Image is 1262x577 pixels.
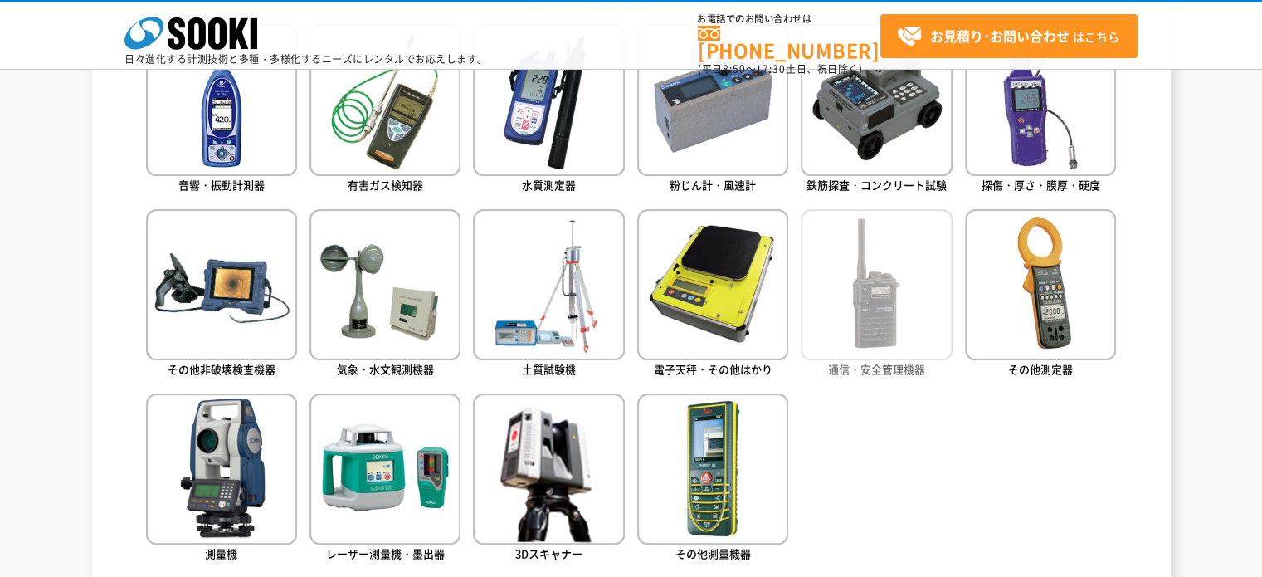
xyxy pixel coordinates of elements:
img: 粉じん計・風速計 [637,24,788,175]
span: 3Dスキャナー [515,545,582,561]
span: その他測量機器 [675,545,751,561]
img: その他非破壊検査機器 [146,209,297,360]
a: 測量機 [146,394,297,565]
span: (平日 ～ 土日、祝日除く) [698,61,862,76]
span: 音響・振動計測器 [178,177,265,193]
span: 水質測定器 [522,177,576,193]
p: 日々進化する計測技術と多種・多様化するニーズにレンタルでお応えします。 [124,54,488,64]
span: その他測定器 [1008,361,1073,377]
a: レーザー測量機・墨出器 [309,394,460,565]
span: レーザー測量機・墨出器 [326,545,445,561]
img: レーザー測量機・墨出器 [309,394,460,545]
a: お見積り･お問い合わせはこちら [880,14,1138,58]
img: 鉄筋探査・コンクリート試験 [801,24,952,175]
img: 有害ガス検知器 [309,24,460,175]
a: その他測定器 [965,209,1116,381]
a: 水質測定器 [473,24,624,196]
a: 通信・安全管理機器 [801,209,952,381]
span: 探傷・厚さ・膜厚・硬度 [982,177,1100,193]
img: 水質測定器 [473,24,624,175]
img: 測量機 [146,394,297,545]
span: はこちら [897,24,1119,49]
img: 音響・振動計測器 [146,24,297,175]
span: 土質試験機 [522,361,576,377]
span: その他非破壊検査機器 [168,361,275,377]
a: 鉄筋探査・コンクリート試験 [801,24,952,196]
a: その他測量機器 [637,394,788,565]
span: 電子天秤・その他はかり [654,361,772,377]
img: 探傷・厚さ・膜厚・硬度 [965,24,1116,175]
span: 通信・安全管理機器 [828,361,925,377]
span: 気象・水文観測機器 [337,361,434,377]
img: 電子天秤・その他はかり [637,209,788,360]
img: その他測量機器 [637,394,788,545]
img: 気象・水文観測機器 [309,209,460,360]
a: 音響・振動計測器 [146,24,297,196]
strong: お見積り･お問い合わせ [930,26,1070,46]
span: 粉じん計・風速計 [670,177,756,193]
img: 3Dスキャナー [473,394,624,545]
span: 8:50 [723,61,746,76]
span: 有害ガス検知器 [348,177,423,193]
img: その他測定器 [965,209,1116,360]
a: 有害ガス検知器 [309,24,460,196]
a: 3Dスキャナー [473,394,624,565]
a: 粉じん計・風速計 [637,24,788,196]
a: [PHONE_NUMBER] [698,26,880,60]
img: 通信・安全管理機器 [801,209,952,360]
span: 測量機 [205,545,237,561]
a: 気象・水文観測機器 [309,209,460,381]
span: 17:30 [756,61,786,76]
img: 土質試験機 [473,209,624,360]
span: お電話でのお問い合わせは [698,14,880,24]
a: 土質試験機 [473,209,624,381]
a: 探傷・厚さ・膜厚・硬度 [965,24,1116,196]
span: 鉄筋探査・コンクリート試験 [806,177,947,193]
a: 電子天秤・その他はかり [637,209,788,381]
a: その他非破壊検査機器 [146,209,297,381]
